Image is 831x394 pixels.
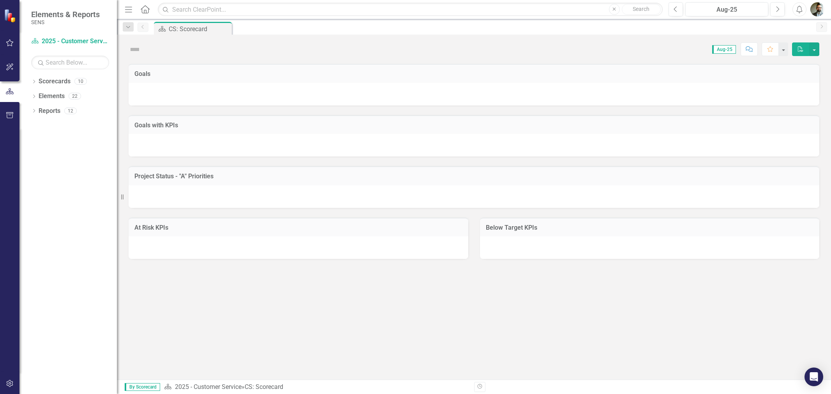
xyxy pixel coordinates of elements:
span: By Scorecard [125,383,160,391]
span: Elements & Reports [31,10,100,19]
h3: Below Target KPIs [486,224,814,231]
div: Aug-25 [688,5,766,14]
div: CS: Scorecard [169,24,230,34]
h3: At Risk KPIs [134,224,462,231]
button: Search [622,4,661,15]
div: 22 [69,93,81,100]
button: Aug-25 [685,2,768,16]
a: 2025 - Customer Service [31,37,109,46]
a: Scorecards [39,77,71,86]
span: Search [633,6,649,12]
h3: Goals with KPIs [134,122,813,129]
span: Aug-25 [712,45,736,54]
input: Search Below... [31,56,109,69]
div: » [164,383,468,392]
div: Open Intercom Messenger [805,368,823,386]
input: Search ClearPoint... [158,3,663,16]
a: Reports [39,107,60,116]
small: SENS [31,19,100,25]
h3: Goals [134,70,813,77]
img: ClearPoint Strategy [4,9,18,23]
a: Elements [39,92,65,101]
div: CS: Scorecard [245,383,283,390]
div: 10 [74,78,87,85]
img: Not Defined [129,43,141,56]
a: 2025 - Customer Service [175,383,242,390]
img: Chad Molen [810,2,824,16]
h3: Project Status - "A" Priorities [134,173,813,180]
div: 12 [64,107,77,114]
